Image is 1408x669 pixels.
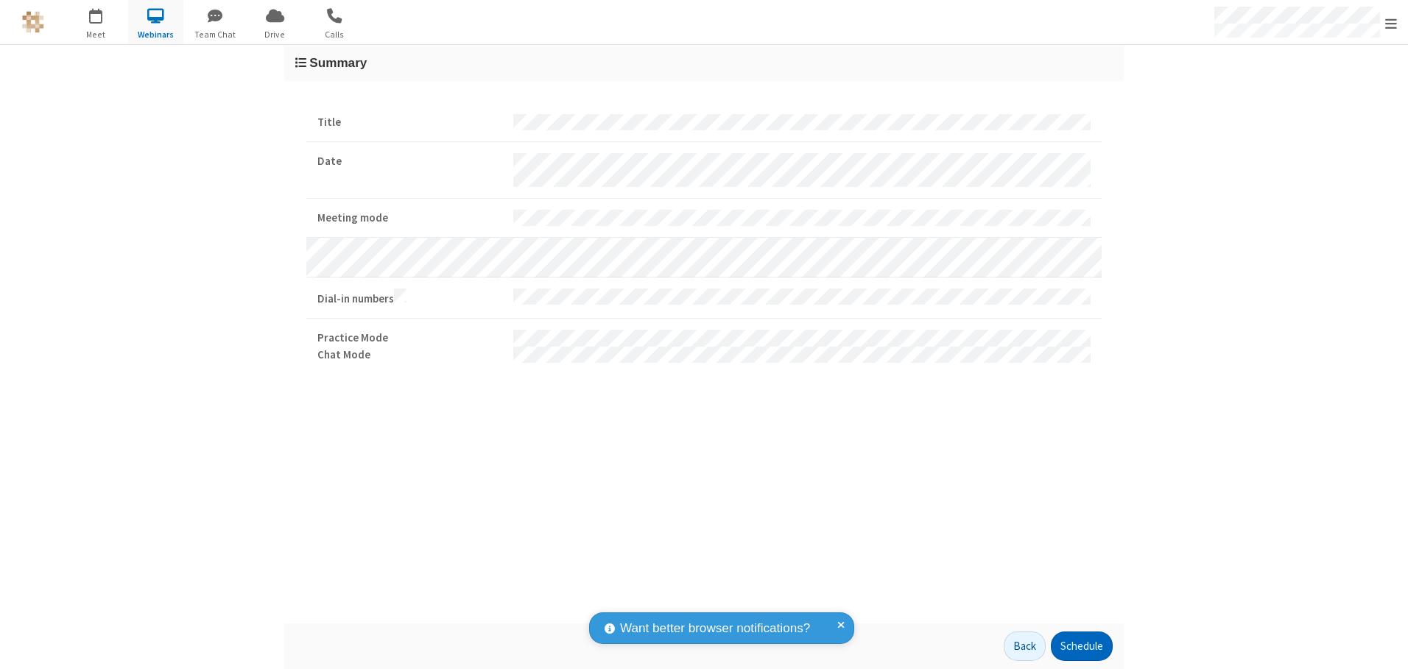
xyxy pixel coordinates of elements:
button: Schedule [1051,631,1113,661]
button: Back [1004,631,1046,661]
span: Want better browser notifications? [620,619,810,638]
strong: Date [317,153,502,170]
strong: Title [317,114,502,131]
strong: Meeting mode [317,210,502,227]
span: Summary [309,55,367,70]
strong: Dial-in numbers [317,289,502,308]
span: Drive [247,28,303,41]
strong: Chat Mode [317,347,502,364]
span: Calls [307,28,362,41]
strong: Practice Mode [317,330,502,347]
img: QA Selenium DO NOT DELETE OR CHANGE [22,11,44,33]
span: Webinars [128,28,183,41]
span: Team Chat [188,28,243,41]
span: Meet [68,28,124,41]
